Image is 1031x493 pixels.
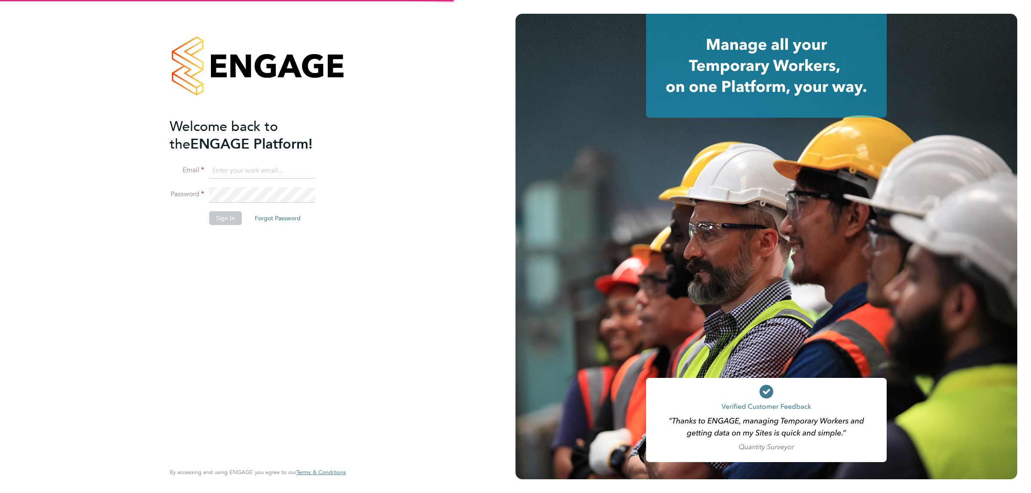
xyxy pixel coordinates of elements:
a: Terms & Conditions [296,469,346,476]
button: Sign In [209,211,242,225]
label: Email [170,166,204,175]
span: Welcome back to the [170,118,278,152]
label: Password [170,190,204,199]
input: Enter your work email... [209,163,315,179]
button: Forgot Password [248,211,308,225]
span: By accessing and using ENGAGE you agree to our [170,469,346,476]
h2: ENGAGE Platform! [170,118,337,153]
